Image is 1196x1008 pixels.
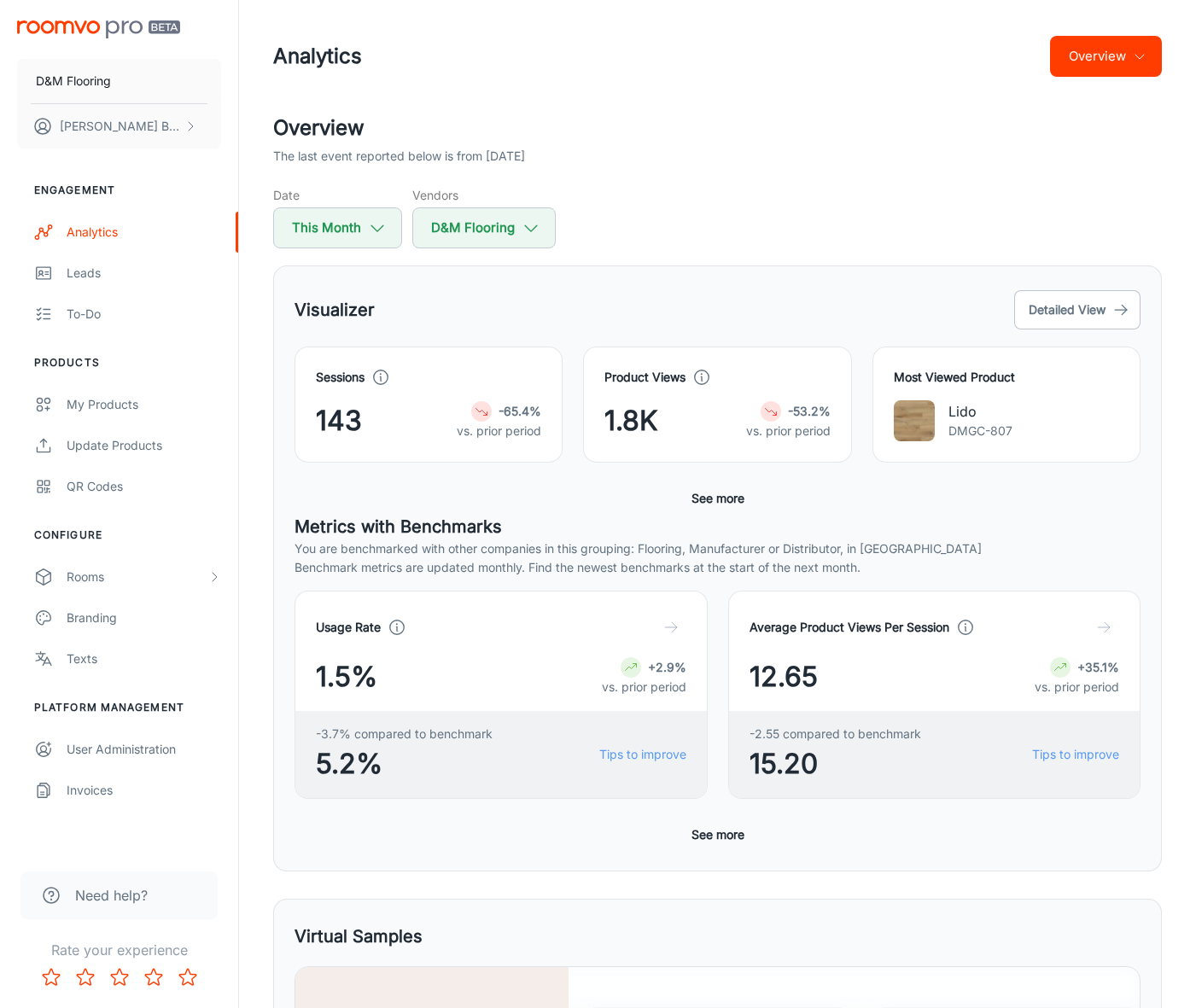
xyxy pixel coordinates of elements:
[412,207,556,248] button: D&M Flooring
[36,72,111,90] p: D&M Flooring
[457,422,541,440] p: vs. prior period
[137,960,171,994] button: Rate 4 star
[499,404,541,418] strong: -65.4%
[67,477,221,496] div: QR Codes
[1077,660,1119,674] strong: +35.1%
[67,740,221,759] div: User Administration
[14,940,225,960] p: Rate your experience
[1032,745,1119,764] a: Tips to improve
[273,41,362,72] h1: Analytics
[1050,36,1162,77] button: Overview
[894,400,935,441] img: Lido
[273,147,525,166] p: The last event reported below is from [DATE]
[894,368,1119,387] h4: Most Viewed Product
[75,885,148,906] span: Need help?
[685,483,751,514] button: See more
[34,960,68,994] button: Rate 1 star
[171,960,205,994] button: Rate 5 star
[67,223,221,242] div: Analytics
[648,660,686,674] strong: +2.9%
[17,59,221,103] button: D&M Flooring
[273,113,1162,143] h2: Overview
[67,395,221,414] div: My Products
[295,539,1141,558] p: You are benchmarked with other companies in this grouping: Flooring, Manufacturer or Distributor,...
[68,960,102,994] button: Rate 2 star
[102,960,137,994] button: Rate 3 star
[599,745,686,764] a: Tips to improve
[273,186,402,204] h5: Date
[17,104,221,149] button: [PERSON_NAME] Bunkhong
[788,404,831,418] strong: -53.2%
[604,368,686,387] h4: Product Views
[750,725,921,743] span: -2.55 compared to benchmark
[1035,678,1119,696] p: vs. prior period
[67,609,221,627] div: Branding
[67,781,221,800] div: Invoices
[273,207,402,248] button: This Month
[295,558,1141,577] p: Benchmark metrics are updated monthly. Find the newest benchmarks at the start of the next month.
[750,743,921,784] span: 15.20
[316,400,362,441] span: 143
[67,650,221,668] div: Texts
[316,618,381,637] h4: Usage Rate
[602,678,686,696] p: vs. prior period
[316,743,493,784] span: 5.2%
[948,422,1012,440] p: DMGC-807
[685,819,751,850] button: See more
[67,568,207,586] div: Rooms
[67,436,221,455] div: Update Products
[67,305,221,323] div: To-do
[295,924,423,949] h5: Virtual Samples
[60,117,180,136] p: [PERSON_NAME] Bunkhong
[604,400,658,441] span: 1.8K
[295,514,1141,539] h5: Metrics with Benchmarks
[750,618,949,637] h4: Average Product Views Per Session
[1014,290,1141,329] button: Detailed View
[948,401,1012,422] p: Lido
[67,264,221,283] div: Leads
[316,368,365,387] h4: Sessions
[17,20,180,38] img: Roomvo PRO Beta
[412,186,556,204] h5: Vendors
[750,656,818,697] span: 12.65
[295,297,375,323] h5: Visualizer
[746,422,831,440] p: vs. prior period
[316,656,377,697] span: 1.5%
[316,725,493,743] span: -3.7% compared to benchmark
